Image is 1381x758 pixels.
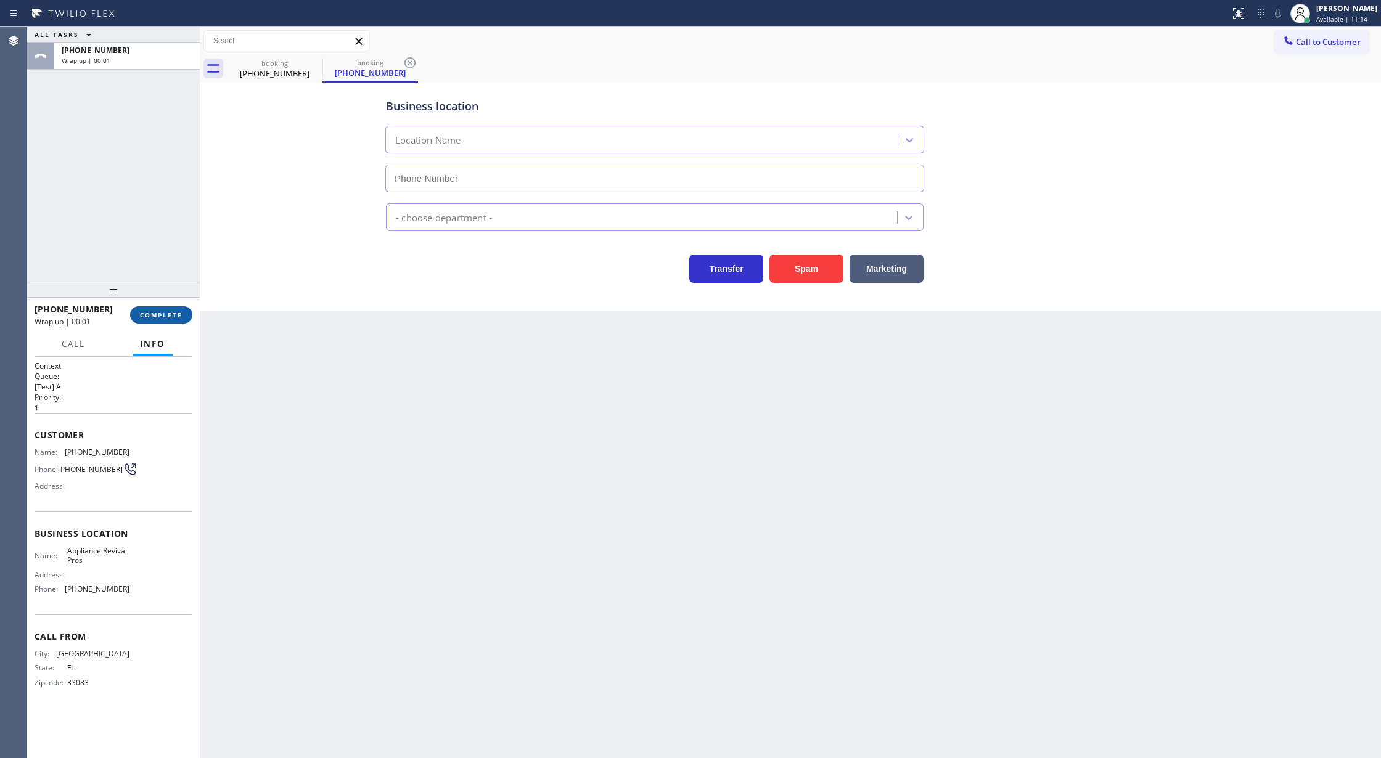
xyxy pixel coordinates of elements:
[67,678,129,687] span: 33083
[140,338,165,349] span: Info
[385,165,924,192] input: Phone Number
[324,67,417,78] div: [PHONE_NUMBER]
[35,392,192,402] h2: Priority:
[35,303,113,315] span: [PHONE_NUMBER]
[35,663,67,672] span: State:
[228,55,321,83] div: (954) 295-5785
[35,570,67,579] span: Address:
[35,371,192,381] h2: Queue:
[67,663,129,672] span: FL
[1316,3,1377,14] div: [PERSON_NAME]
[35,678,67,687] span: Zipcode:
[35,381,192,392] p: [Test] All
[1316,15,1367,23] span: Available | 11:14
[35,630,192,642] span: Call From
[58,465,123,474] span: [PHONE_NUMBER]
[769,255,843,283] button: Spam
[35,528,192,539] span: Business location
[65,447,129,457] span: [PHONE_NUMBER]
[35,402,192,413] p: 1
[324,55,417,81] div: (954) 295-5785
[35,551,67,560] span: Name:
[850,255,924,283] button: Marketing
[35,316,91,327] span: Wrap up | 00:01
[228,59,321,68] div: booking
[324,58,417,67] div: booking
[35,584,65,593] span: Phone:
[35,481,67,491] span: Address:
[396,210,492,224] div: - choose department -
[35,361,192,371] h1: Context
[1274,30,1369,54] button: Call to Customer
[56,649,129,658] span: [GEOGRAPHIC_DATA]
[67,546,129,565] span: Appliance Revival Pros
[133,332,173,356] button: Info
[35,429,192,441] span: Customer
[204,31,369,51] input: Search
[62,56,110,65] span: Wrap up | 00:01
[62,45,129,55] span: [PHONE_NUMBER]
[35,465,58,474] span: Phone:
[1296,36,1361,47] span: Call to Customer
[1269,5,1287,22] button: Mute
[228,68,321,79] div: [PHONE_NUMBER]
[395,133,461,147] div: Location Name
[27,27,104,42] button: ALL TASKS
[140,311,182,319] span: COMPLETE
[62,338,85,349] span: Call
[386,98,924,115] div: Business location
[65,584,129,593] span: [PHONE_NUMBER]
[35,447,65,457] span: Name:
[130,306,192,324] button: COMPLETE
[35,649,56,658] span: City:
[54,332,92,356] button: Call
[35,30,79,39] span: ALL TASKS
[689,255,763,283] button: Transfer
